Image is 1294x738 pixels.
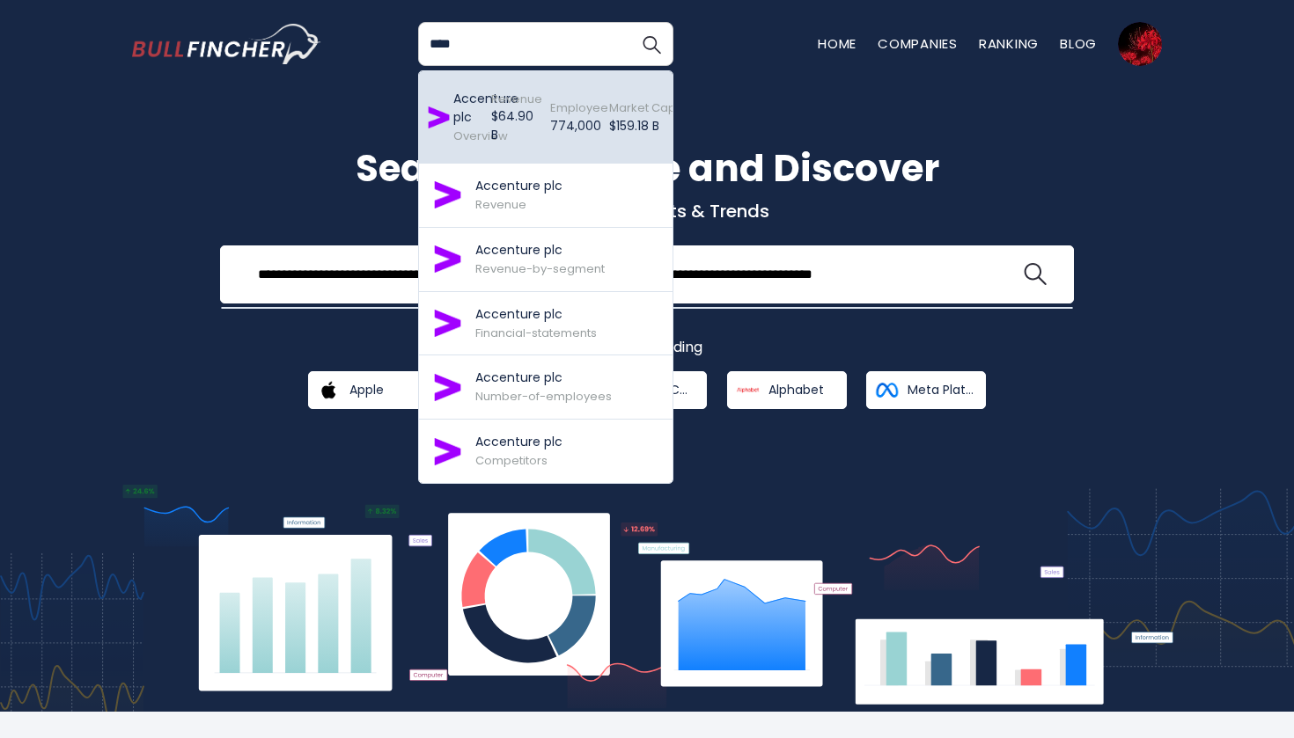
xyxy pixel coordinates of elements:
[878,34,958,53] a: Companies
[453,128,508,144] span: Overview
[1024,263,1047,286] img: search icon
[419,355,673,420] a: Accenture plc Number-of-employees
[475,452,548,469] span: Competitors
[475,388,612,405] span: Number-of-employees
[550,117,608,135] p: 774,000
[475,305,597,324] p: Accenture plc
[349,382,384,398] span: Apple
[475,325,597,341] span: Financial-statements
[132,200,1162,223] p: Company Insights & Trends
[308,371,428,409] a: Apple
[727,371,847,409] a: Alphabet
[629,22,673,66] button: Search
[866,371,986,409] a: Meta Platforms
[979,34,1039,53] a: Ranking
[475,260,605,277] span: Revenue-by-segment
[419,164,673,228] a: Accenture plc Revenue
[1060,34,1097,53] a: Blog
[550,99,608,116] span: Employee
[475,241,605,259] p: Accenture plc
[419,420,673,483] a: Accenture plc Competitors
[475,369,612,387] p: Accenture plc
[491,91,542,107] span: Revenue
[132,339,1162,357] p: What's trending
[609,99,731,116] span: Market Capitalization
[768,382,824,398] span: Alphabet
[419,71,673,164] a: Accenture plc Overview Revenue $64.90 B Employee 774,000 Market Capitalization $159.18 B
[609,117,731,135] p: $159.18 B
[818,34,857,53] a: Home
[132,24,321,64] img: bullfincher logo
[908,382,974,398] span: Meta Platforms
[491,107,542,144] p: $64.90 B
[132,24,321,64] a: Go to homepage
[132,141,1162,196] h1: Search, Visualize and Discover
[475,177,562,195] p: Accenture plc
[453,90,501,127] p: Accenture plc
[475,433,562,451] p: Accenture plc
[475,196,526,213] span: Revenue
[419,228,673,292] a: Accenture plc Revenue-by-segment
[419,292,673,356] a: Accenture plc Financial-statements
